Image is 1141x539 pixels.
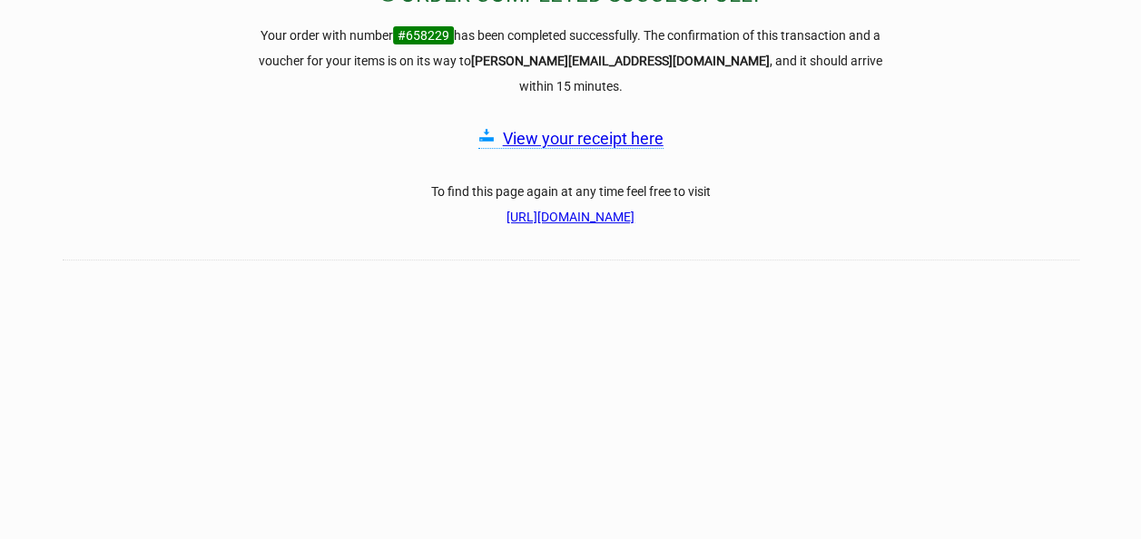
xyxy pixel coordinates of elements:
[471,54,770,68] strong: [PERSON_NAME][EMAIL_ADDRESS][DOMAIN_NAME]
[244,179,898,230] h3: To find this page again at any time feel free to visit
[244,23,898,99] h3: Your order with number has been completed successfully. The confirmation of this transaction and ...
[503,129,664,148] a: View your receipt here
[507,210,634,224] a: [URL][DOMAIN_NAME]
[393,26,454,44] span: #658229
